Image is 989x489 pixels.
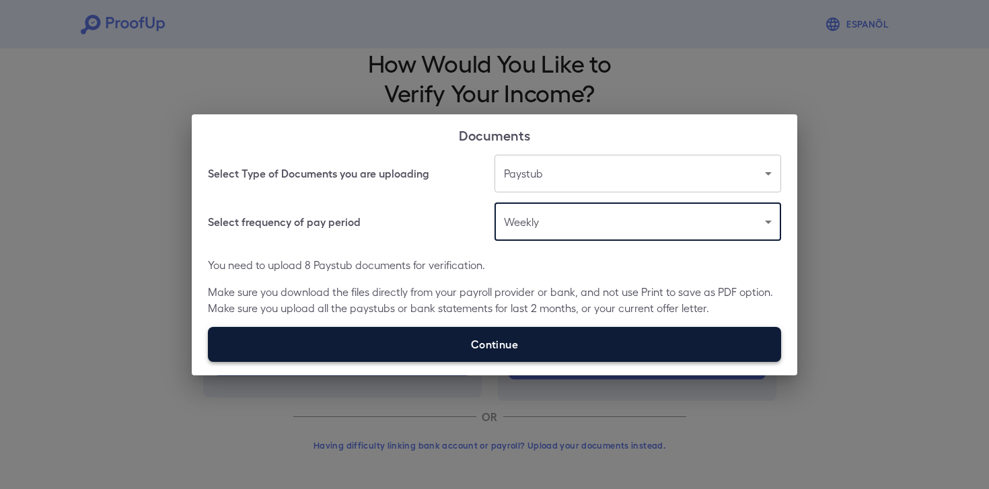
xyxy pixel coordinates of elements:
[208,327,781,362] label: Continue
[494,203,781,241] div: Weekly
[208,284,781,316] p: Make sure you download the files directly from your payroll provider or bank, and not use Print t...
[208,165,429,182] h6: Select Type of Documents you are uploading
[494,155,781,192] div: Paystub
[208,214,361,230] h6: Select frequency of pay period
[208,257,781,273] p: You need to upload 8 Paystub documents for verification.
[192,114,797,155] h2: Documents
